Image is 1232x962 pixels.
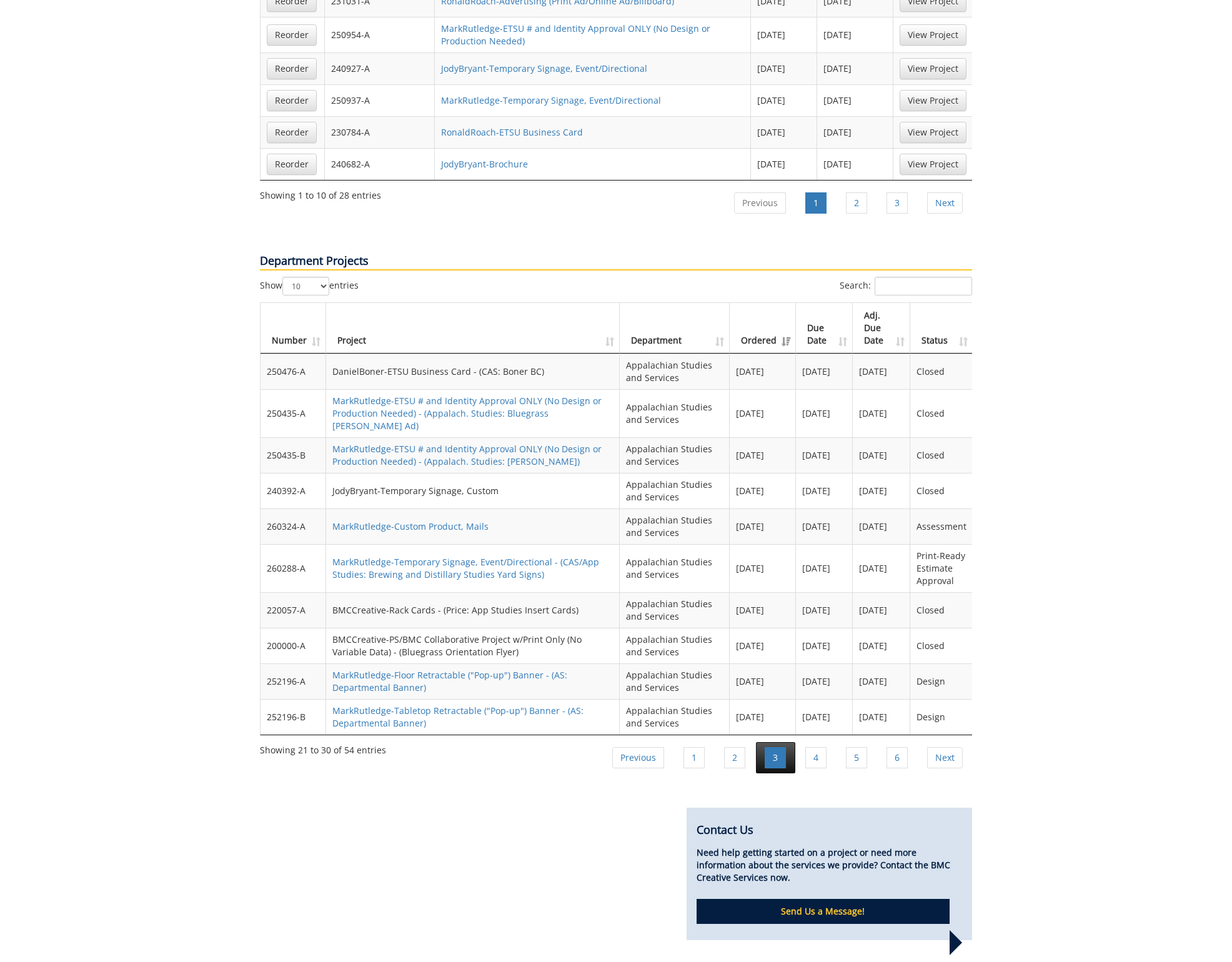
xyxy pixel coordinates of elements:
[332,520,489,532] a: MarkRutledge-Custom Product, Mails
[910,544,973,592] td: Print-Ready Estimate Approval
[730,389,796,437] td: [DATE]
[325,84,435,116] td: 250937-A
[260,277,359,295] label: Show entries
[260,253,972,270] p: Department Projects
[326,303,620,354] th: Project: activate to sort column ascending
[900,90,966,111] a: View Project
[910,437,973,473] td: Closed
[697,905,950,917] a: Send Us a Message!
[620,699,730,735] td: Appalachian Studies and Services
[261,437,326,473] td: 250435-B
[927,747,963,768] a: Next
[875,277,972,295] input: Search:
[261,389,326,437] td: 250435-A
[817,84,893,116] td: [DATE]
[840,277,972,295] label: Search:
[724,747,745,768] a: 2
[900,58,966,79] a: View Project
[927,192,963,214] a: Next
[796,544,853,592] td: [DATE]
[261,699,326,735] td: 252196-B
[332,556,599,580] a: MarkRutledge-Temporary Signage, Event/Directional - (CAS/App Studies: Brewing and Distillary Stud...
[730,699,796,735] td: [DATE]
[796,592,853,628] td: [DATE]
[751,116,817,148] td: [DATE]
[325,52,435,84] td: 240927-A
[730,663,796,699] td: [DATE]
[817,17,893,52] td: [DATE]
[730,473,796,508] td: [DATE]
[796,437,853,473] td: [DATE]
[900,24,966,46] a: View Project
[267,154,317,175] a: Reorder
[796,354,853,389] td: [DATE]
[796,303,853,354] th: Due Date: activate to sort column ascending
[261,354,326,389] td: 250476-A
[326,628,620,663] td: BMCCreative-PS/BMC Collaborative Project w/Print Only (No Variable Data) - (Bluegrass Orientation...
[796,699,853,735] td: [DATE]
[612,747,664,768] a: Previous
[910,354,973,389] td: Closed
[261,508,326,544] td: 260324-A
[620,628,730,663] td: Appalachian Studies and Services
[817,52,893,84] td: [DATE]
[267,122,317,143] a: Reorder
[796,389,853,437] td: [DATE]
[620,592,730,628] td: Appalachian Studies and Services
[441,94,661,106] a: MarkRutledge-Temporary Signage, Event/Directional
[326,354,620,389] td: DanielBoner-ETSU Business Card - (CAS: Boner BC)
[765,747,786,768] a: 3
[332,705,584,729] a: MarkRutledge-Tabletop Retractable ("Pop-up") Banner - (AS: Departmental Banner)
[441,22,710,47] a: MarkRutledge-ETSU # and Identity Approval ONLY (No Design or Production Needed)
[910,663,973,699] td: Design
[730,592,796,628] td: [DATE]
[887,747,908,768] a: 6
[332,395,602,432] a: MarkRutledge-ETSU # and Identity Approval ONLY (No Design or Production Needed) - (Appalach. Stud...
[326,473,620,508] td: JodyBryant-Temporary Signage, Custom
[332,669,567,693] a: MarkRutledge-Floor Retractable ("Pop-up") Banner - (AS: Departmental Banner)
[730,508,796,544] td: [DATE]
[326,592,620,628] td: BMCCreative-Rack Cards - (Price: App Studies Insert Cards)
[325,116,435,148] td: 230784-A
[853,389,910,437] td: [DATE]
[853,508,910,544] td: [DATE]
[751,148,817,180] td: [DATE]
[900,154,966,175] a: View Project
[910,508,973,544] td: Assessment
[261,663,326,699] td: 252196-A
[620,473,730,508] td: Appalachian Studies and Services
[282,277,329,295] select: Showentries
[846,747,867,768] a: 5
[853,663,910,699] td: [DATE]
[267,90,317,111] a: Reorder
[260,739,386,756] div: Showing 21 to 30 of 54 entries
[261,628,326,663] td: 200000-A
[697,899,950,924] p: Send Us a Message!
[805,747,827,768] a: 4
[730,437,796,473] td: [DATE]
[900,122,966,143] a: View Project
[853,592,910,628] td: [DATE]
[620,544,730,592] td: Appalachian Studies and Services
[325,17,435,52] td: 250954-A
[620,354,730,389] td: Appalachian Studies and Services
[325,148,435,180] td: 240682-A
[697,824,963,836] h4: Contact Us
[805,192,827,214] a: 1
[910,699,973,735] td: Design
[261,473,326,508] td: 240392-A
[261,592,326,628] td: 220057-A
[853,303,910,354] th: Adj. Due Date: activate to sort column ascending
[620,508,730,544] td: Appalachian Studies and Services
[683,747,705,768] a: 1
[267,24,317,46] a: Reorder
[853,354,910,389] td: [DATE]
[620,663,730,699] td: Appalachian Studies and Services
[620,389,730,437] td: Appalachian Studies and Services
[260,184,381,202] div: Showing 1 to 10 of 28 entries
[267,58,317,79] a: Reorder
[261,544,326,592] td: 260288-A
[697,846,963,884] p: Need help getting started on a project or need more information about the services we provide? Co...
[910,473,973,508] td: Closed
[730,354,796,389] td: [DATE]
